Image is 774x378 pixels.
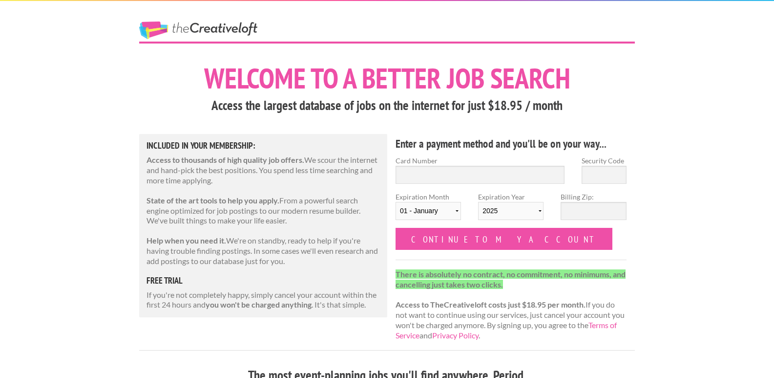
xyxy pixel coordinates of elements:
strong: State of the art tools to help you apply. [146,196,279,205]
label: Card Number [396,156,565,166]
strong: Help when you need it. [146,236,226,245]
h5: Included in Your Membership: [146,141,380,150]
p: From a powerful search engine optimized for job postings to our modern resume builder. We've buil... [146,196,380,226]
h5: free trial [146,276,380,285]
label: Expiration Year [478,192,544,228]
a: Privacy Policy [432,331,479,340]
strong: you won't be charged anything [206,300,312,309]
select: Expiration Year [478,202,544,220]
label: Billing Zip: [561,192,626,202]
strong: Access to thousands of high quality job offers. [146,155,304,164]
p: If you're not completely happy, simply cancel your account within the first 24 hours and . It's t... [146,290,380,311]
select: Expiration Month [396,202,461,220]
a: Terms of Service [396,320,617,340]
p: If you do not want to continue using our services, just cancel your account you won't be charged ... [396,269,627,341]
strong: There is absolutely no contract, no commitment, no minimums, and cancelling just takes two clicks. [396,269,626,289]
h4: Enter a payment method and you'll be on your way... [396,136,627,152]
a: The Creative Loft [139,22,257,39]
h3: Access the largest database of jobs on the internet for just $18.95 / month [139,96,635,115]
label: Security Code [582,156,627,166]
p: We're on standby, ready to help if you're having trouble finding postings. In some cases we'll ev... [146,236,380,266]
label: Expiration Month [396,192,461,228]
h1: Welcome to a better job search [139,64,635,92]
p: We scour the internet and hand-pick the best positions. You spend less time searching and more ti... [146,155,380,185]
strong: Access to TheCreativeloft costs just $18.95 per month. [396,300,586,309]
input: Continue to my account [396,228,612,250]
